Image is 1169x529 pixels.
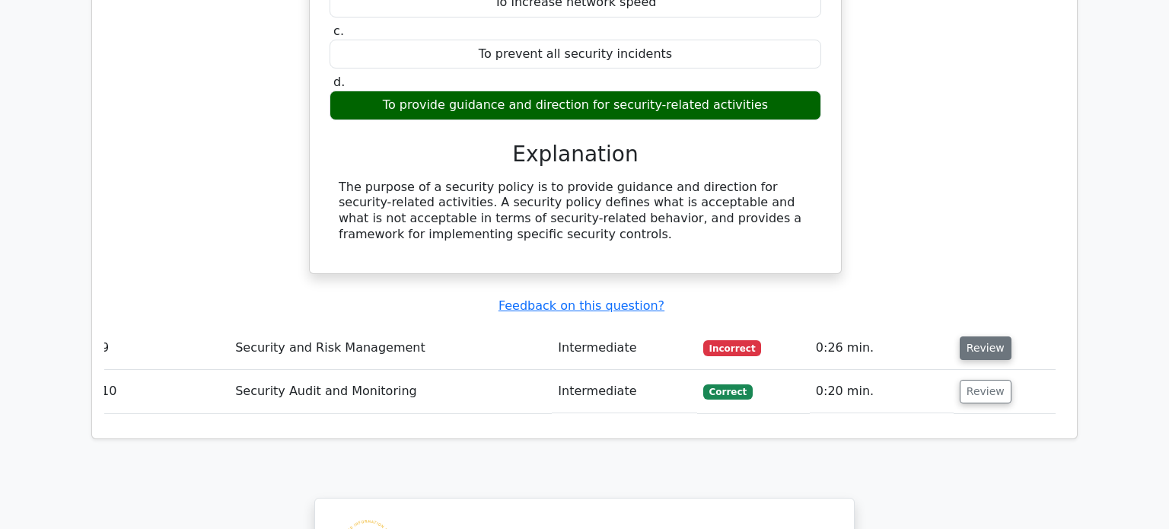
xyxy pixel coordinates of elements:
[229,370,552,413] td: Security Audit and Monitoring
[330,40,821,69] div: To prevent all security incidents
[333,24,344,38] span: c.
[333,75,345,89] span: d.
[960,380,1011,403] button: Review
[552,370,696,413] td: Intermediate
[339,180,812,243] div: The purpose of a security policy is to provide guidance and direction for security-related activi...
[810,327,954,370] td: 0:26 min.
[498,298,664,313] a: Feedback on this question?
[552,327,696,370] td: Intermediate
[703,384,753,400] span: Correct
[339,142,812,167] h3: Explanation
[810,370,954,413] td: 0:20 min.
[960,336,1011,360] button: Review
[95,327,229,370] td: 9
[703,340,762,355] span: Incorrect
[330,91,821,120] div: To provide guidance and direction for security-related activities
[229,327,552,370] td: Security and Risk Management
[95,370,229,413] td: 10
